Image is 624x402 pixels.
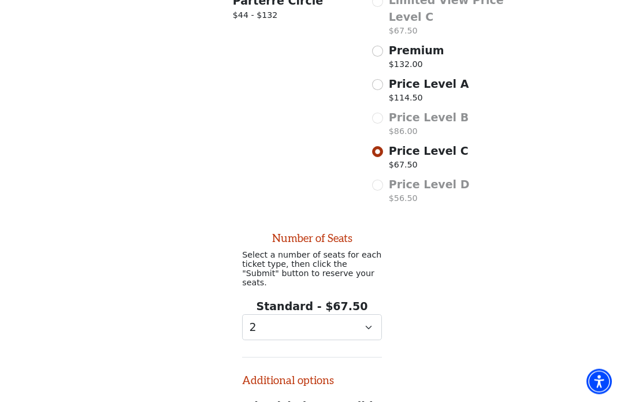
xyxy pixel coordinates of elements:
[242,251,382,288] p: Select a number of seats for each ticket type, then click the "Submit" button to reserve your seats.
[389,44,444,57] span: Premium
[389,178,470,191] span: Price Level D
[372,80,383,91] input: Price Level A
[372,147,383,158] input: Price Level C
[389,193,470,209] p: $56.50
[372,46,383,57] input: Premium
[389,145,469,158] span: Price Level C
[242,358,382,388] h2: Additional options
[389,78,469,91] span: Price Level A
[233,10,356,25] span: $44 - $132
[242,232,382,245] h2: Number of Seats
[389,59,444,75] p: $132.00
[389,159,469,175] p: $67.50
[389,25,512,41] p: $67.50
[242,299,382,341] div: Standard - $67.50
[389,126,469,142] p: $86.00
[586,369,612,394] div: Accessibility Menu
[389,111,469,124] span: Price Level B
[242,315,382,341] select: Select quantity for Standard
[389,92,469,108] p: $114.50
